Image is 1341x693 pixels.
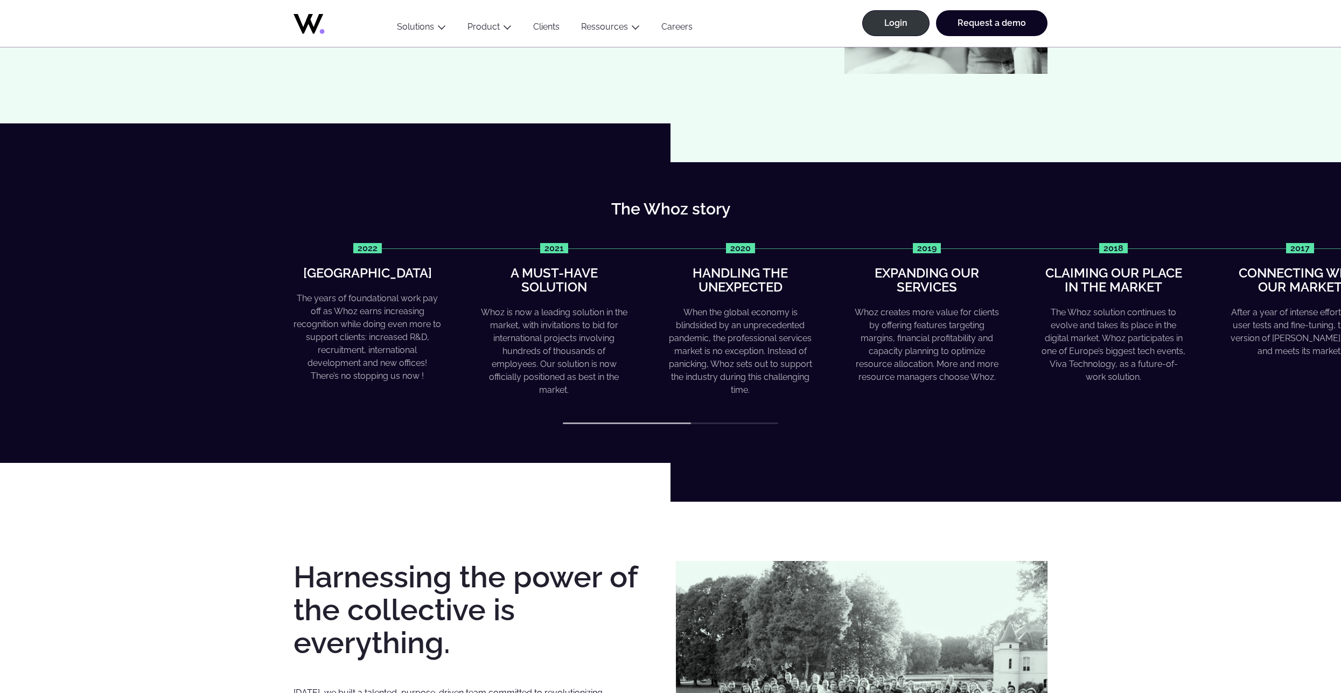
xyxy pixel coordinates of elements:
[480,266,627,295] h4: A must-have solution
[913,243,941,253] p: 2019
[651,22,703,36] a: Careers
[667,243,814,397] div: 3 / 7
[353,243,382,253] p: 2022
[294,559,638,660] strong: Harnessing the power of the collective is everything.
[303,266,432,280] h4: [GEOGRAPHIC_DATA]
[1039,243,1187,384] div: 5 / 7
[853,243,1001,384] div: 4 / 7
[1039,266,1187,295] h4: Claiming our place in the market
[1286,243,1314,253] p: 2017
[294,243,441,383] div: 1 / 7
[294,292,441,383] div: The years of foundational work pay off as Whoz earns increasing recognition while doing even more...
[522,22,570,36] a: Clients
[581,22,628,32] a: Ressources
[480,306,627,397] div: Whoz is now a leading solution in the market, with invitations to bid for international projects ...
[540,243,568,253] p: 2021
[1099,243,1128,253] p: 2018
[570,22,651,36] button: Ressources
[693,265,788,295] strong: Handling the unexpected
[853,306,1001,384] div: Whoz creates more value for clients by offering features targeting margins, financial profitabili...
[457,22,522,36] button: Product
[853,266,1001,295] h4: Expanding our services
[862,10,930,36] a: Login
[1039,306,1187,384] div: The Whoz solution continues to evolve and takes its place in the digital market. Whoz participate...
[467,22,500,32] a: Product
[386,22,457,36] button: Solutions
[667,306,814,397] div: When the global economy is blindsided by an unprecedented pandemic, the professional services mar...
[936,10,1047,36] a: Request a demo
[611,199,730,218] strong: The Whoz story
[1270,622,1326,678] iframe: Chatbot
[480,243,627,397] div: 2 / 7
[726,243,755,253] p: 2020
